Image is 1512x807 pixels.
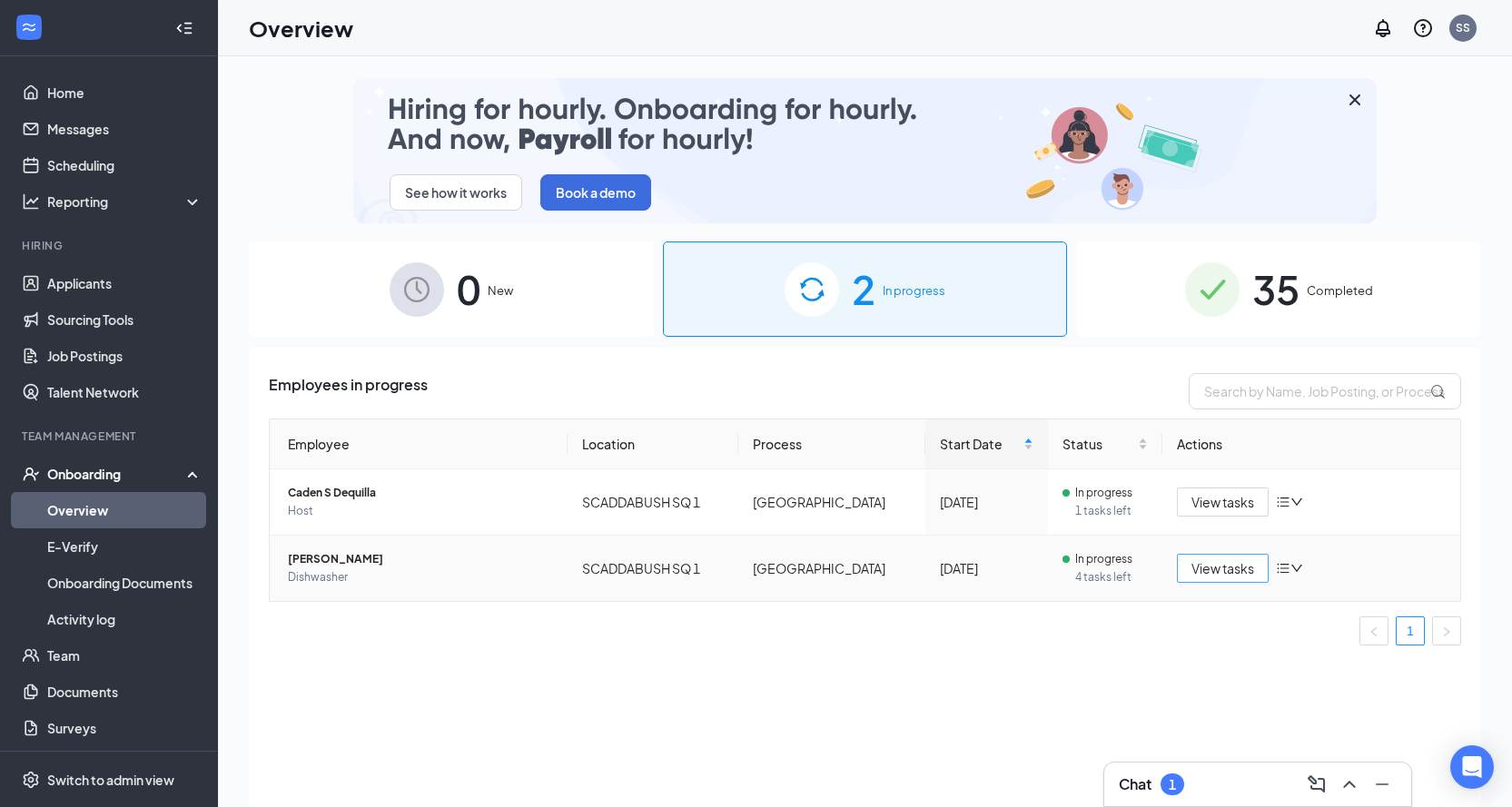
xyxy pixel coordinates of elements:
[1432,616,1461,645] button: right
[288,484,553,502] span: Caden S Dequilla
[47,528,203,565] a: E-Verify
[568,536,738,601] td: SCADDABUSH SQ 1
[1075,502,1148,520] span: 1 tasks left
[47,374,203,410] a: Talent Network
[47,637,203,674] a: Team
[22,465,40,483] svg: UserCheck
[390,174,522,211] button: See how it works
[47,301,203,338] a: Sourcing Tools
[1412,17,1434,39] svg: QuestionInfo
[22,192,40,211] svg: Analysis
[852,258,875,320] span: 2
[1290,562,1303,575] span: down
[1075,550,1132,568] span: In progress
[1306,773,1328,795] svg: ComposeMessage
[1189,373,1461,409] input: Search by Name, Job Posting, or Process
[1177,487,1269,517] button: View tasks
[540,174,651,211] button: Book a demo
[738,419,926,469] th: Process
[1119,774,1151,794] h3: Chat
[269,373,428,409] span: Employees in progress
[1441,626,1452,637] span: right
[270,419,568,469] th: Employee
[22,771,40,789] svg: Settings
[1369,626,1379,637] span: left
[47,710,203,746] a: Surveys
[738,536,926,601] td: [GEOGRAPHIC_DATA]
[47,147,203,183] a: Scheduling
[1450,745,1494,789] div: Open Intercom Messenger
[1191,558,1254,578] span: View tasks
[22,238,199,253] div: Hiring
[288,568,553,586] span: Dishwasher
[47,338,203,374] a: Job Postings
[1371,773,1393,795] svg: Minimize
[353,78,1377,223] img: payroll-small.gif
[249,13,353,44] h1: Overview
[1302,770,1331,799] button: ComposeMessage
[288,502,553,520] span: Host
[940,492,1033,512] div: [DATE]
[1290,496,1303,508] span: down
[1307,281,1373,300] span: Completed
[1456,20,1470,35] div: SS
[1276,561,1290,576] span: bars
[1368,770,1397,799] button: Minimize
[1162,419,1460,469] th: Actions
[47,565,203,601] a: Onboarding Documents
[1397,617,1424,645] a: 1
[1396,616,1425,645] li: 1
[1062,434,1134,454] span: Status
[1372,17,1394,39] svg: Notifications
[288,550,553,568] span: [PERSON_NAME]
[47,674,203,710] a: Documents
[1344,89,1366,111] svg: Cross
[1075,484,1132,502] span: In progress
[1191,492,1254,512] span: View tasks
[1276,495,1290,509] span: bars
[488,281,513,300] span: New
[47,74,203,111] a: Home
[47,492,203,528] a: Overview
[1335,770,1364,799] button: ChevronUp
[940,434,1020,454] span: Start Date
[1048,419,1162,469] th: Status
[47,192,203,211] div: Reporting
[883,281,945,300] span: In progress
[1252,258,1300,320] span: 35
[47,265,203,301] a: Applicants
[20,18,38,36] svg: WorkstreamLogo
[47,111,203,147] a: Messages
[47,601,203,637] a: Activity log
[568,469,738,536] td: SCADDABUSH SQ 1
[1359,616,1388,645] button: left
[22,428,199,444] div: Team Management
[940,558,1033,578] div: [DATE]
[1432,616,1461,645] li: Next Page
[1075,568,1148,586] span: 4 tasks left
[1359,616,1388,645] li: Previous Page
[568,419,738,469] th: Location
[47,771,174,789] div: Switch to admin view
[1169,777,1176,792] div: 1
[175,19,193,37] svg: Collapse
[457,258,480,320] span: 0
[738,469,926,536] td: [GEOGRAPHIC_DATA]
[47,465,187,483] div: Onboarding
[1177,554,1269,583] button: View tasks
[1339,773,1360,795] svg: ChevronUp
